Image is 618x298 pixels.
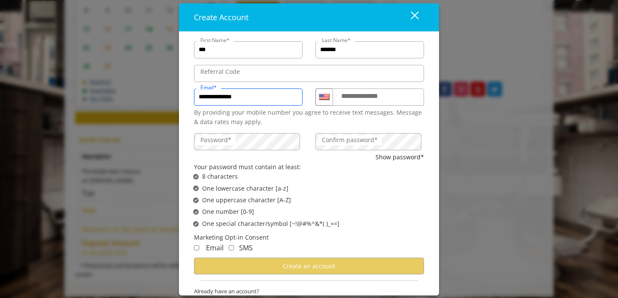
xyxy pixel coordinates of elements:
button: Create an account [194,258,424,274]
button: Show password* [376,152,424,162]
div: Your password must contain at least: [194,162,424,172]
span: Create Account [194,12,248,22]
span: One number [0-9] [202,207,254,216]
input: Password [194,133,300,150]
span: SMS [239,243,253,252]
span: 8 characters [202,172,238,181]
label: Confirm password* [318,135,382,145]
span: One uppercase character [A-Z] [202,195,291,205]
span: One special character/symbol [~!@#%^&*( )_+=] [202,219,339,228]
span: Email [206,243,224,252]
input: FirstName [194,41,303,58]
div: Marketing Opt-in Consent [194,233,424,242]
label: Email* [196,83,221,91]
label: First Name* [196,36,234,44]
label: Referral Code [196,67,244,76]
span: ✔ [194,173,198,180]
input: ConfirmPassword [315,133,421,150]
label: Last Name* [318,36,355,44]
span: Already have an account? [194,287,424,296]
span: Create an account [283,262,335,270]
div: By providing your mobile number you agree to receive text messages. Message & data rates may apply. [194,108,424,127]
input: ReferralCode [194,65,424,82]
label: Password* [196,135,236,145]
input: Lastname [315,41,424,58]
span: One lowercase character [a-z] [202,184,288,193]
div: Country [315,88,333,106]
span: ✔ [194,197,198,204]
span: ✔ [194,220,198,227]
input: Receive Marketing Email [194,245,199,250]
input: Receive Marketing SMS [229,245,234,250]
span: ✔ [194,209,198,216]
div: close dialog [401,11,418,24]
input: Email [194,88,303,106]
button: close dialog [395,8,424,26]
span: ✔ [194,185,198,192]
